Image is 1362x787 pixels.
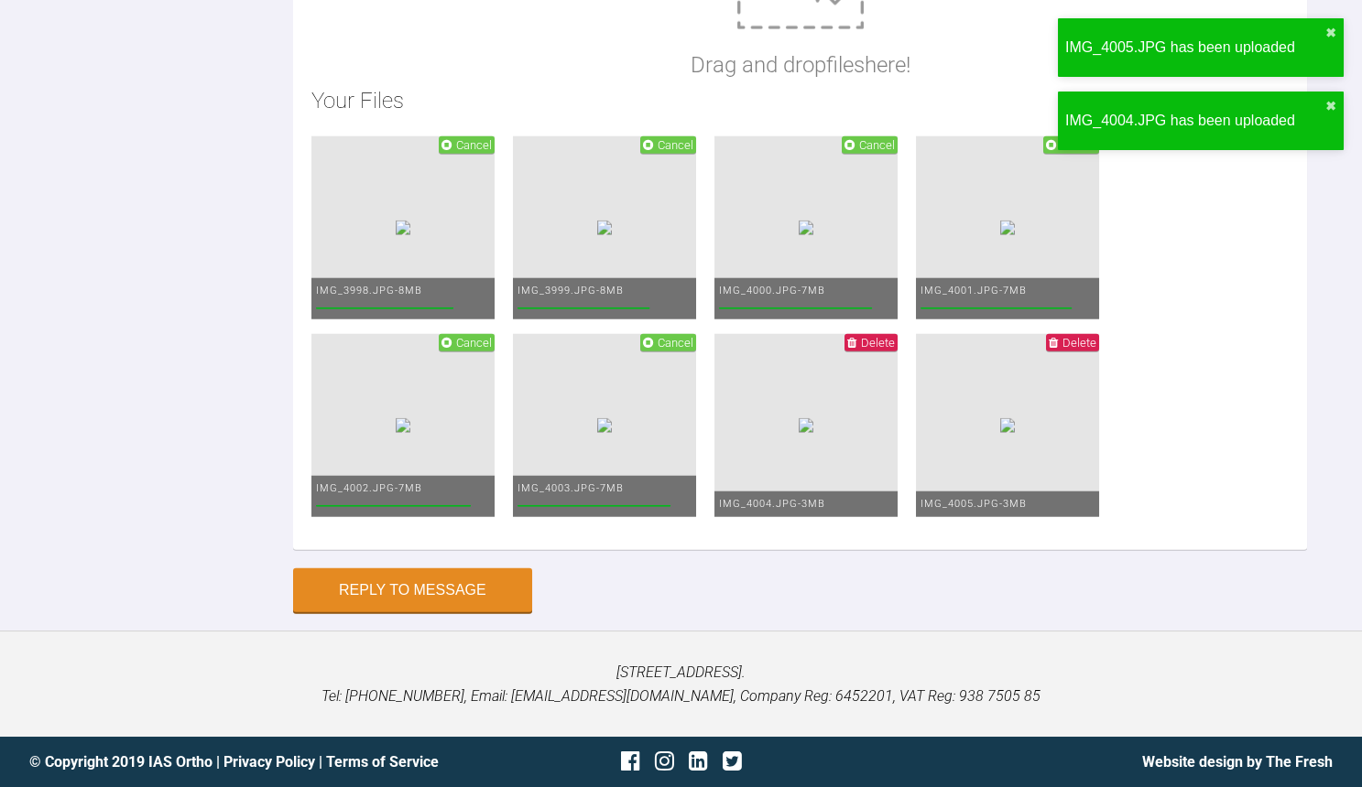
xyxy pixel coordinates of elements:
[859,138,895,152] span: Cancel
[316,482,422,494] span: IMG_4002.JPG - 7MB
[691,48,910,82] p: Drag and drop files here!
[1065,109,1325,133] div: IMG_4004.JPG has been uploaded
[293,568,532,612] button: Reply to Message
[597,418,612,433] img: b1c7e363-2813-47df-bf5f-2af1347e39b3
[316,285,422,296] span: IMG_3998.JPG - 8MB
[518,285,624,296] span: IMG_3999.JPG - 8MB
[1000,418,1015,433] img: 29a4dc60-a77c-4dfa-a92a-b7978ba8c766
[719,498,825,510] span: IMG_4004.JPG - 3MB
[719,285,825,296] span: IMG_4000.JPG - 7MB
[861,336,895,350] span: Delete
[326,753,439,771] a: Terms of Service
[799,221,813,235] img: c1c47b94-350c-43ff-9908-1f49e3037565
[1325,99,1336,113] button: close
[29,661,1333,707] p: [STREET_ADDRESS]. Tel: [PHONE_NUMBER], Email: [EMAIL_ADDRESS][DOMAIN_NAME], Company Reg: 6452201,...
[597,221,612,235] img: d1dd96ed-509b-4e7b-8ce4-0797e5717901
[658,138,693,152] span: Cancel
[456,336,492,350] span: Cancel
[396,221,410,235] img: eae25fa6-67cd-4163-9c61-1df63e7d0a73
[311,83,1289,118] h2: Your Files
[1325,26,1336,40] button: close
[223,753,315,771] a: Privacy Policy
[518,482,624,494] span: IMG_4003.JPG - 7MB
[456,138,492,152] span: Cancel
[658,336,693,350] span: Cancel
[1142,753,1333,771] a: Website design by The Fresh
[1065,36,1325,59] div: IMG_4005.JPG has been uploaded
[921,285,1027,296] span: IMG_4001.JPG - 7MB
[396,418,410,433] img: ee5aa80c-c2f4-412c-87d7-40db6a16cfd9
[29,750,463,774] div: © Copyright 2019 IAS Ortho | |
[1062,336,1096,350] span: Delete
[799,418,813,433] img: d21f394f-be46-44be-8cf1-5e786d52647d
[1000,221,1015,235] img: 7004a75b-4d36-4d77-9dad-5f296b115e37
[921,498,1027,510] span: IMG_4005.JPG - 3MB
